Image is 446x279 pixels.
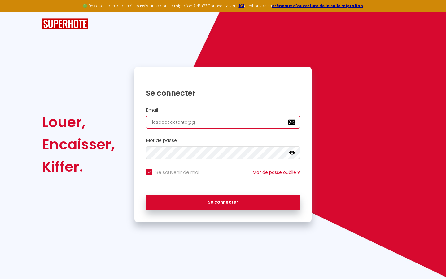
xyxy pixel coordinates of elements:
[42,18,88,30] img: SuperHote logo
[42,156,115,178] div: Kiffer.
[146,195,300,210] button: Se connecter
[146,108,300,113] h2: Email
[5,2,24,21] button: Ouvrir le widget de chat LiveChat
[42,133,115,156] div: Encaisser,
[253,169,300,175] a: Mot de passe oublié ?
[146,116,300,129] input: Ton Email
[239,3,244,8] a: ICI
[146,138,300,143] h2: Mot de passe
[272,3,363,8] a: créneaux d'ouverture de la salle migration
[146,88,300,98] h1: Se connecter
[42,111,115,133] div: Louer,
